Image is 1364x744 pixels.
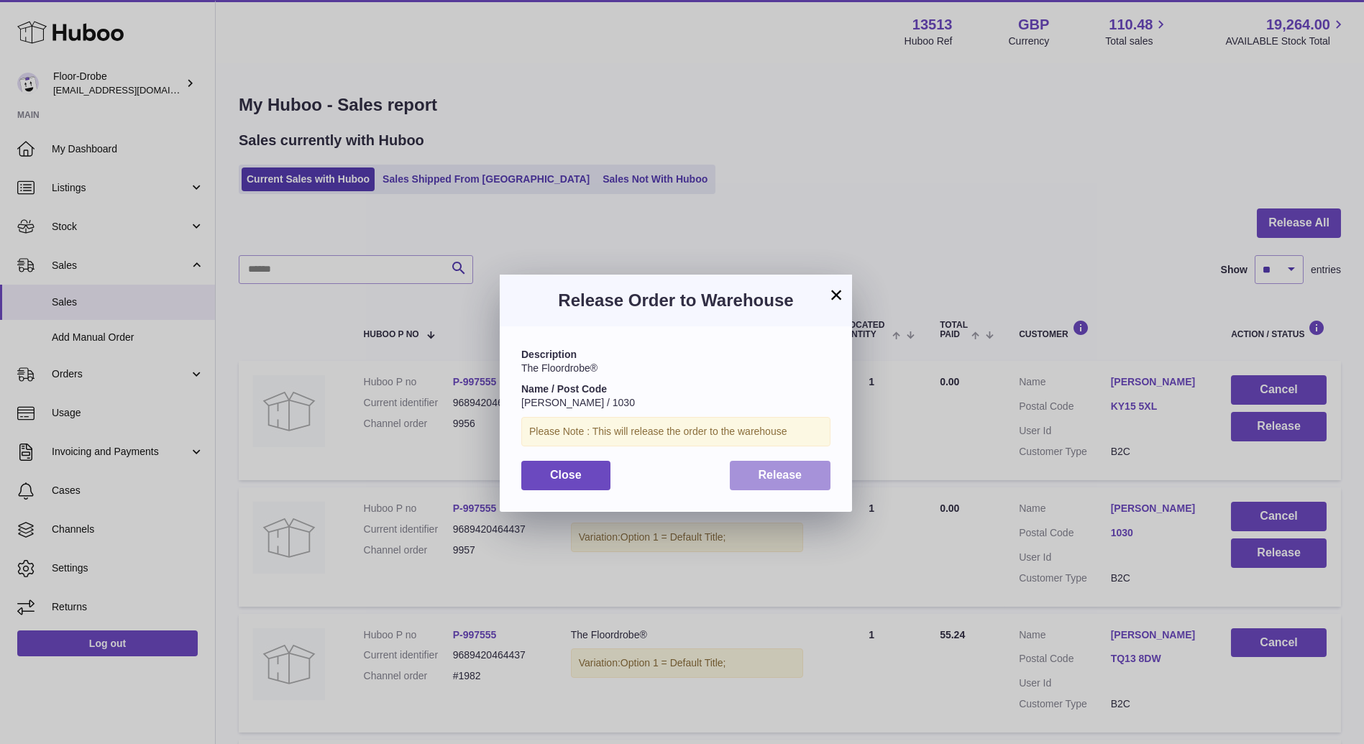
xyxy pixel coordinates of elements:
[521,461,610,490] button: Close
[521,362,598,374] span: The Floordrobe®
[521,397,635,408] span: [PERSON_NAME] / 1030
[521,289,830,312] h3: Release Order to Warehouse
[521,349,577,360] strong: Description
[730,461,831,490] button: Release
[521,383,607,395] strong: Name / Post Code
[759,469,802,481] span: Release
[521,417,830,446] div: Please Note : This will release the order to the warehouse
[550,469,582,481] span: Close
[828,286,845,303] button: ×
